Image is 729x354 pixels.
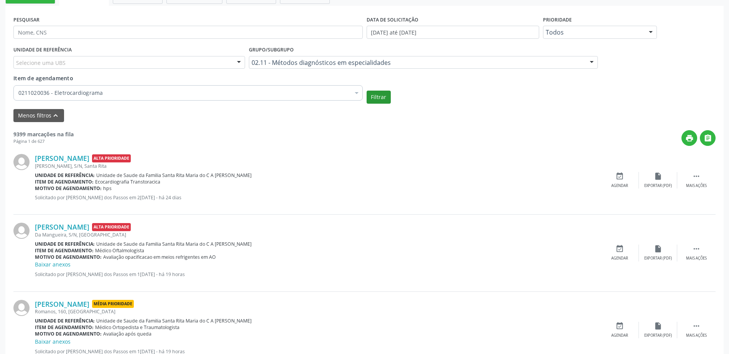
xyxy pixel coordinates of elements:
span: Ecocardiografia Transtoracica [95,179,160,185]
label: DATA DE SOLICITAÇÃO [367,14,418,26]
b: Item de agendamento: [35,247,94,254]
b: Unidade de referência: [35,172,95,179]
input: Nome, CNS [13,26,363,39]
span: hps [103,185,112,192]
a: Baixar anexos [35,338,71,345]
span: Médico Oftalmologista [95,247,144,254]
button:  [700,130,716,146]
div: [PERSON_NAME], S/N, Santa Rita [35,163,601,169]
span: Unidade de Saude da Familia Santa Rita Maria do C A [PERSON_NAME] [96,318,252,324]
span: Médico Ortopedista e Traumatologista [95,324,179,331]
span: Unidade de Saude da Familia Santa Rita Maria do C A [PERSON_NAME] [96,172,252,179]
button: print [681,130,697,146]
i: event_available [615,245,624,253]
div: Página 1 de 627 [13,138,74,145]
a: [PERSON_NAME] [35,223,89,231]
b: Motivo de agendamento: [35,331,102,337]
div: Da Mangueira, S/N, [GEOGRAPHIC_DATA] [35,232,601,238]
i:  [692,245,701,253]
b: Item de agendamento: [35,324,94,331]
span: Alta Prioridade [92,154,131,162]
button: Filtrar [367,91,391,104]
i: print [685,134,694,142]
b: Motivo de agendamento: [35,254,102,260]
div: Agendar [611,333,628,338]
i: event_available [615,322,624,330]
span: Avaliação após queda [103,331,151,337]
i: keyboard_arrow_up [51,111,60,120]
i:  [704,134,712,142]
span: Avaliação opacificacao em meios refrigentes em AO [103,254,216,260]
div: Mais ações [686,183,707,189]
span: Unidade de Saude da Familia Santa Rita Maria do C A [PERSON_NAME] [96,241,252,247]
span: Média Prioridade [92,300,134,308]
div: Agendar [611,256,628,261]
button: Menos filtroskeyboard_arrow_up [13,109,64,122]
img: img [13,300,30,316]
i:  [692,322,701,330]
span: 0211020036 - Eletrocardiograma [18,89,350,97]
div: Mais ações [686,333,707,338]
i: insert_drive_file [654,322,662,330]
b: Item de agendamento: [35,179,94,185]
span: Alta Prioridade [92,223,131,231]
strong: 9399 marcações na fila [13,131,74,138]
label: PESQUISAR [13,14,39,26]
span: Selecione uma UBS [16,59,66,67]
img: img [13,154,30,170]
label: Grupo/Subgrupo [249,44,294,56]
span: 02.11 - Métodos diagnósticos em especialidades [252,59,583,66]
a: [PERSON_NAME] [35,300,89,308]
div: Romanos, 160, [GEOGRAPHIC_DATA] [35,308,601,315]
div: Exportar (PDF) [644,333,672,338]
b: Unidade de referência: [35,318,95,324]
div: Exportar (PDF) [644,256,672,261]
i: insert_drive_file [654,245,662,253]
span: Item de agendamento [13,74,73,82]
b: Motivo de agendamento: [35,185,102,192]
b: Unidade de referência: [35,241,95,247]
i:  [692,172,701,180]
div: Mais ações [686,256,707,261]
div: Exportar (PDF) [644,183,672,189]
img: img [13,223,30,239]
span: Todos [546,28,641,36]
label: Prioridade [543,14,572,26]
a: Baixar anexos [35,261,71,268]
div: Agendar [611,183,628,189]
input: Selecione um intervalo [367,26,539,39]
p: Solicitado por [PERSON_NAME] dos Passos em 1[DATE] - há 19 horas [35,271,601,278]
a: [PERSON_NAME] [35,154,89,162]
label: UNIDADE DE REFERÊNCIA [13,44,72,56]
i: insert_drive_file [654,172,662,180]
i: event_available [615,172,624,180]
p: Solicitado por [PERSON_NAME] dos Passos em 2[DATE] - há 24 dias [35,194,601,201]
